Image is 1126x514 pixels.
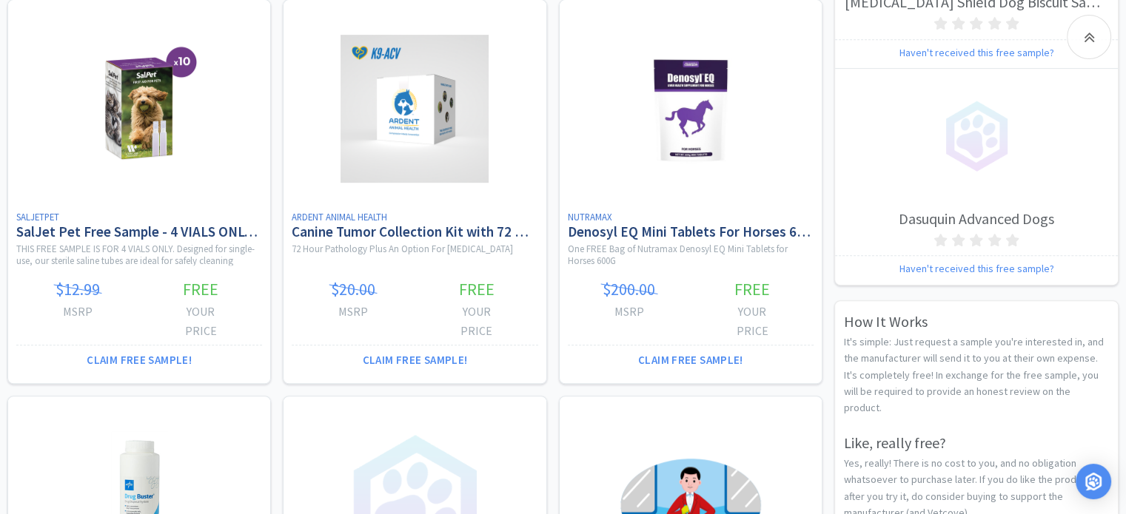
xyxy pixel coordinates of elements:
[1076,464,1111,499] div: Open Intercom Messenger
[939,99,1013,173] img: no_image.png
[844,431,1109,455] h5: Like, really free?
[603,279,655,300] span: $200.00
[568,345,814,375] button: Claim Free Sample!
[899,46,1054,59] a: Haven't received this free sample?
[899,262,1054,275] a: Haven't received this free sample?
[844,334,1109,416] p: It's simple: Just request a sample you're interested in, and the manufacturer will send it to you...
[56,279,100,300] span: $12.99
[844,310,1109,334] h5: How It Works
[331,279,375,300] span: $20.00
[292,345,537,375] button: Claim Free Sample!
[16,345,262,375] button: Claim Free Sample!
[836,207,1117,231] h3: Dasuquin Advanced Dogs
